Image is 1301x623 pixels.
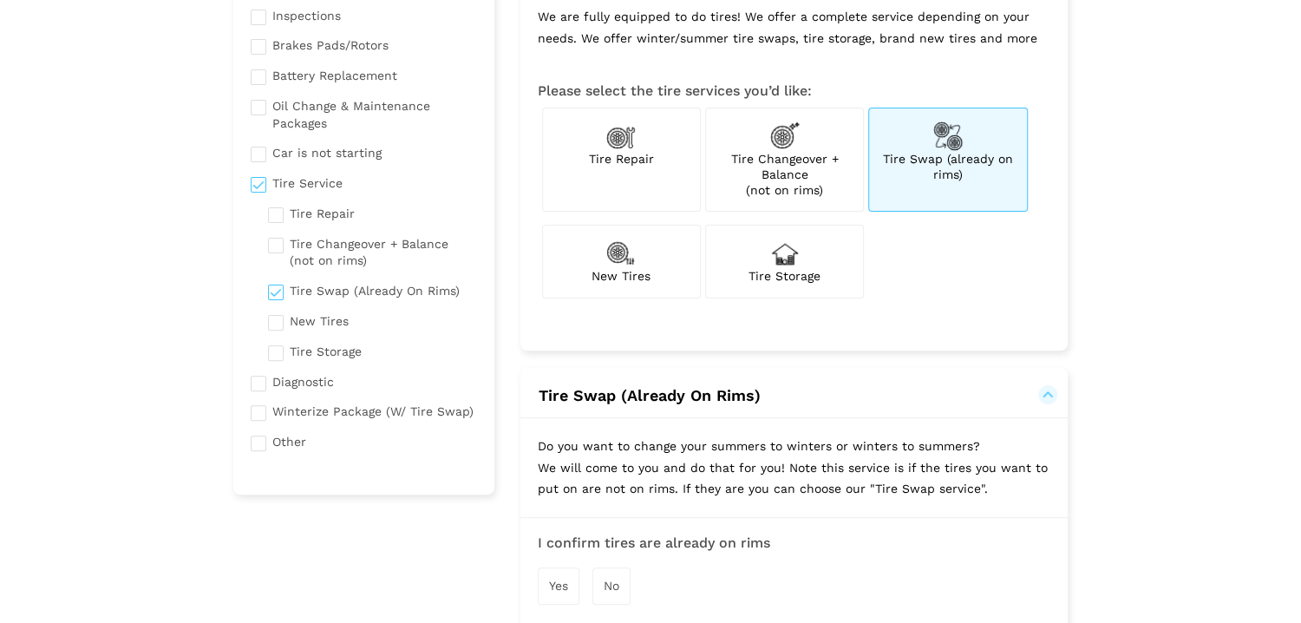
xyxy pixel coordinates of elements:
h3: I confirm tires are already on rims [538,535,1050,551]
h3: Please select the tire services you’d like: [538,83,1050,99]
span: Tire Repair [589,152,654,166]
span: New Tires [592,269,650,283]
p: Do you want to change your summers to winters or winters to summers? We will come to you and do t... [520,418,1068,517]
span: Tire Storage [749,269,820,283]
button: Tire Swap (Already On Rims) [538,385,1050,406]
span: Tire Swap (already on rims) [883,152,1013,181]
span: No [604,579,619,593]
span: Tire Changeover + Balance (not on rims) [731,152,839,197]
span: Tire Swap (Already On Rims) [539,386,761,404]
span: Yes [549,579,568,593]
